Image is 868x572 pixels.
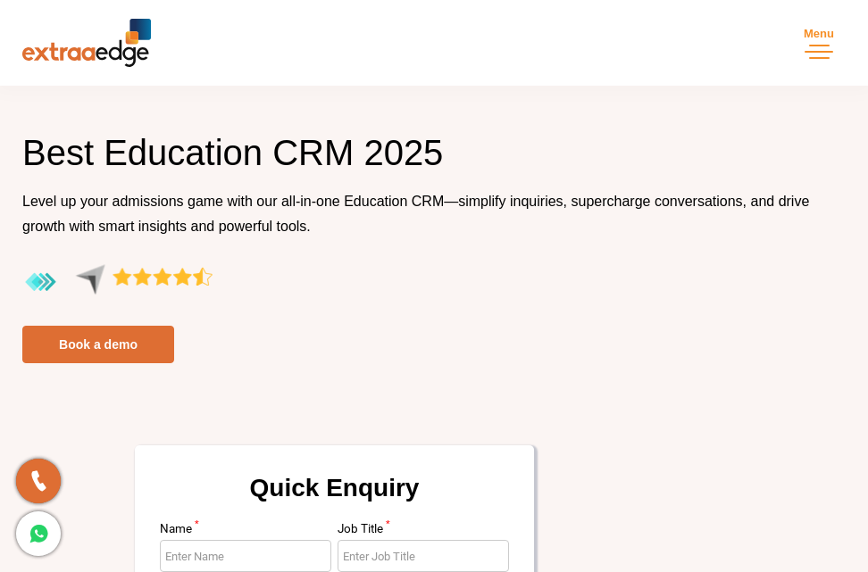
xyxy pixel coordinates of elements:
[22,326,174,363] a: Book a demo
[160,540,331,572] input: Enter Name
[22,194,809,234] span: Level up your admissions game with our all-in-one Education CRM—simplify inquiries, supercharge c...
[22,129,846,189] h1: Best Education CRM 2025
[22,264,213,301] img: aggregate-rating-by-users
[156,467,513,523] h2: Quick Enquiry
[338,523,509,540] label: Job Title
[338,540,509,572] input: Enter Job Title
[792,16,846,70] button: Toggle navigation
[160,523,331,540] label: Name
